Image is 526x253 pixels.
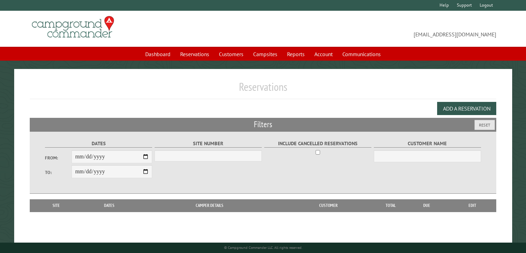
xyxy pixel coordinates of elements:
th: Camper Details [139,199,280,212]
span: [EMAIL_ADDRESS][DOMAIN_NAME] [263,19,496,38]
a: Reservations [176,47,213,61]
th: Edit [449,199,496,212]
th: Site [33,199,79,212]
button: Reset [474,120,495,130]
a: Customers [215,47,248,61]
th: Total [377,199,405,212]
label: Dates [45,140,153,148]
label: From: [45,155,72,161]
th: Customer [280,199,377,212]
label: To: [45,169,72,176]
h2: Filters [30,118,496,131]
label: Customer Name [374,140,481,148]
small: © Campground Commander LLC. All rights reserved. [224,245,302,250]
label: Include Cancelled Reservations [264,140,372,148]
button: Add a Reservation [437,102,496,115]
a: Campsites [249,47,282,61]
th: Due [405,199,449,212]
a: Reports [283,47,309,61]
a: Dashboard [141,47,175,61]
label: Site Number [155,140,262,148]
a: Communications [338,47,385,61]
a: Account [310,47,337,61]
th: Dates [79,199,139,212]
h1: Reservations [30,80,496,99]
img: Campground Commander [30,14,116,41]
